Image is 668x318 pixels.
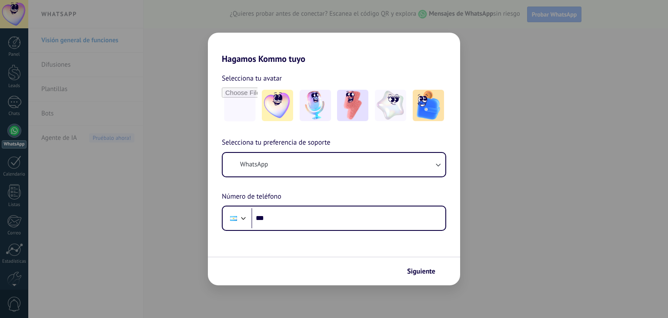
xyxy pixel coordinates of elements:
[300,90,331,121] img: -2.jpeg
[222,73,282,84] span: Selecciona tu avatar
[222,191,281,203] span: Número de teléfono
[240,160,268,169] span: WhatsApp
[375,90,406,121] img: -4.jpeg
[223,153,445,176] button: WhatsApp
[413,90,444,121] img: -5.jpeg
[262,90,293,121] img: -1.jpeg
[208,33,460,64] h2: Hagamos Kommo tuyo
[337,90,368,121] img: -3.jpeg
[222,137,331,149] span: Selecciona tu preferencia de soporte
[403,264,447,279] button: Siguiente
[407,268,435,274] span: Siguiente
[225,209,242,227] div: Argentina: + 54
